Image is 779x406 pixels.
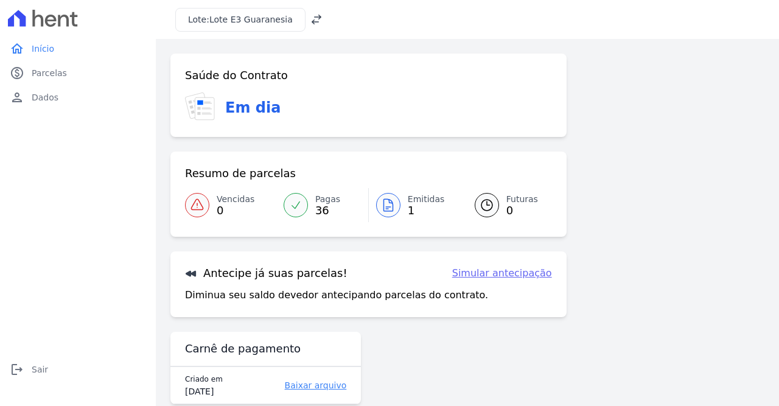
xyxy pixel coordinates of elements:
[32,91,58,103] span: Dados
[10,90,24,105] i: person
[276,188,368,222] a: Pagas 36
[10,362,24,377] i: logout
[185,341,301,356] h3: Carnê de pagamento
[10,41,24,56] i: home
[185,166,296,181] h3: Resumo de parcelas
[225,97,281,119] h3: Em dia
[408,206,445,215] span: 1
[506,193,538,206] span: Futuras
[5,61,151,85] a: paidParcelas
[452,266,552,281] a: Simular antecipação
[185,266,348,281] h3: Antecipe já suas parcelas!
[185,288,488,303] p: Diminua seu saldo devedor antecipando parcelas do contrato.
[315,206,340,215] span: 36
[5,85,151,110] a: personDados
[10,66,24,80] i: paid
[32,43,54,55] span: Início
[188,13,293,26] h3: Lote:
[506,206,538,215] span: 0
[185,385,237,397] div: [DATE]
[185,373,237,385] div: Criado em
[185,188,276,222] a: Vencidas 0
[266,379,347,391] a: Baixar arquivo
[5,37,151,61] a: homeInício
[32,363,48,376] span: Sair
[5,357,151,382] a: logoutSair
[185,68,288,83] h3: Saúde do Contrato
[217,193,254,206] span: Vencidas
[217,206,254,215] span: 0
[369,188,460,222] a: Emitidas 1
[408,193,445,206] span: Emitidas
[460,188,552,222] a: Futuras 0
[315,193,340,206] span: Pagas
[209,15,293,24] span: Lote E3 Guaranesia
[32,67,67,79] span: Parcelas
